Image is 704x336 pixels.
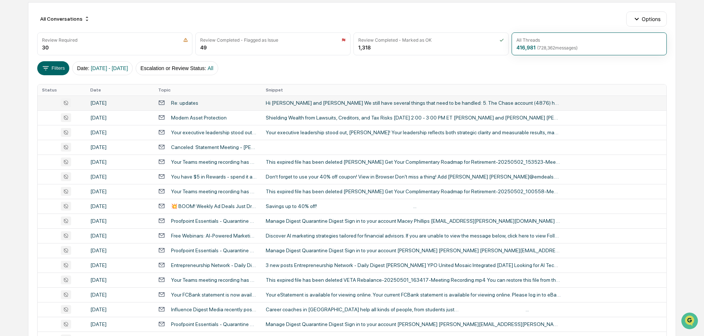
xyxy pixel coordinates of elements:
[200,37,278,43] div: Review Completed - Flagged as Issue
[261,84,666,96] th: Snippet
[171,203,257,209] div: 💥 BOOM! Weekly Ad Deals Just Dropped!
[90,321,149,327] div: [DATE]
[537,45,578,51] span: ( 728,362 messages)
[171,159,257,165] div: Your Teams meeting recording has expired and is now deleted
[200,44,207,51] div: 49
[4,90,50,103] a: 🖐️Preclearance
[37,61,69,75] button: Filters
[171,277,257,283] div: Your Teams meeting recording has expired and is now deleted
[4,104,49,117] a: 🔎Data Lookup
[61,93,91,100] span: Attestations
[171,306,257,312] div: Influence Digest Media recently posted
[136,61,218,75] button: Escalation or Review Status:All
[266,321,561,327] div: Manage Digest Quarantine Digest Sign in to your account [PERSON_NAME] [PERSON_NAME][EMAIL_ADDRESS...
[171,292,257,298] div: Your FCBank statement is now available
[208,65,213,71] span: All
[7,108,13,114] div: 🔎
[499,38,504,42] img: icon
[90,218,149,224] div: [DATE]
[86,84,154,96] th: Date
[38,84,86,96] th: Status
[90,203,149,209] div: [DATE]
[90,144,149,150] div: [DATE]
[37,13,93,25] div: All Conversations
[266,115,561,121] div: Shielding Wealth from Lawsuits, Creditors, and Tax Risks [DATE] 2:00 - 3:00 PM ET [PERSON_NAME] a...
[266,292,561,298] div: Your eStatement is available for viewing online. Your current FCBank statement is available for v...
[91,65,128,71] span: [DATE] - [DATE]
[626,11,666,26] button: Options
[266,233,561,239] div: Discover AI marketing strategies tailored for financial advisors. If you are unable to view the m...
[266,277,561,283] div: This expired file has been deleted VETA Rebalance-20250501_163417-Meeting Recording.mp4 You can r...
[171,174,257,180] div: You have $5 in Rewards - spend it at our 5-Star Super Sale before it’s too late!
[171,100,198,106] div: Re: updates
[171,233,257,239] div: Free Webinars: AI-Powered Marketing for Financial Advisors and More
[358,44,371,51] div: 1,318
[266,218,561,224] div: Manage Digest Quarantine Digest Sign in to your account Macey Phillips [EMAIL_ADDRESS][PERSON_NAM...
[7,94,13,100] div: 🖐️
[125,59,134,67] button: Start new chat
[171,144,257,150] div: Canceled: Statement Meeting - [PERSON_NAME] & [PERSON_NAME]
[171,188,257,194] div: Your Teams meeting recording has expired and is now deleted
[73,125,89,131] span: Pylon
[7,15,134,27] p: How can we help?
[50,90,94,103] a: 🗄️Attestations
[266,129,561,135] div: Your executive leadership stood out, [PERSON_NAME]! Your leadership reflects both strategic clari...
[358,37,432,43] div: Review Completed - Marked as OK
[171,247,257,253] div: Proofpoint Essentials - Quarantine Digest
[154,84,261,96] th: Topic
[90,277,149,283] div: [DATE]
[52,125,89,131] a: Powered byPylon
[90,262,149,268] div: [DATE]
[25,64,93,70] div: We're available if you need us!
[90,100,149,106] div: [DATE]
[90,115,149,121] div: [DATE]
[7,56,21,70] img: 1746055101610-c473b297-6a78-478c-a979-82029cc54cd1
[90,188,149,194] div: [DATE]
[53,94,59,100] div: 🗄️
[15,93,48,100] span: Preclearance
[266,247,561,253] div: Manage Digest Quarantine Digest Sign in to your account [PERSON_NAME] [PERSON_NAME] [PERSON_NAME]...
[171,129,257,135] div: Your executive leadership stood out, [PERSON_NAME]!
[90,174,149,180] div: [DATE]
[183,38,188,42] img: icon
[90,129,149,135] div: [DATE]
[72,61,133,75] button: Date:[DATE] - [DATE]
[266,159,561,165] div: This expired file has been deleted [PERSON_NAME] Get Your Complimentary Roadmap for Retirement-20...
[266,203,561,209] div: Savings up to 40% off! ‌ ‌ ‌ ‌ ‌ ‌ ‌ ‌ ‌ ‌ ‌ ‌ ‌ ‌ ‌ ‌ ‌ ‌ ‌ ‌ ‌ ‌ ‌ ‌ ‌ ‌ ‌ ‌ ‌ ‌ ‌ ‌ ‌ ‌ ‌ ‌ ‌ ...
[90,306,149,312] div: [DATE]
[90,247,149,253] div: [DATE]
[90,159,149,165] div: [DATE]
[90,233,149,239] div: [DATE]
[516,44,578,51] div: 416,981
[171,321,257,327] div: Proofpoint Essentials - Quarantine Digest
[341,38,346,42] img: icon
[266,174,561,180] div: Don’t forget to use your 40% off coupon! View in Browser Don't miss a thing! Add [PERSON_NAME] [P...
[266,100,561,106] div: Hi [PERSON_NAME] and [PERSON_NAME] We still have several things that need to be handled: 5. The C...
[680,312,700,332] iframe: Open customer support
[25,56,121,64] div: Start new chat
[171,115,227,121] div: Modern Asset Protection
[15,107,46,114] span: Data Lookup
[42,37,77,43] div: Review Required
[42,44,49,51] div: 30
[516,37,540,43] div: All Threads
[266,188,561,194] div: This expired file has been deleted [PERSON_NAME] Get Your Complimentary Roadmap for Retirement-20...
[171,262,257,268] div: Entrepreneurship Network - Daily Digest [DATE]
[171,218,257,224] div: Proofpoint Essentials - Quarantine Digest
[266,306,561,312] div: Career coaches in [GEOGRAPHIC_DATA] help all kinds of people, from students just… ͏ ͏ ͏ ͏ ͏ ͏ ͏ ͏...
[90,292,149,298] div: [DATE]
[266,262,561,268] div: 3 new posts Entrepreneurship Network - Daily Digest [PERSON_NAME] YPO United Mosaic Integrated [D...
